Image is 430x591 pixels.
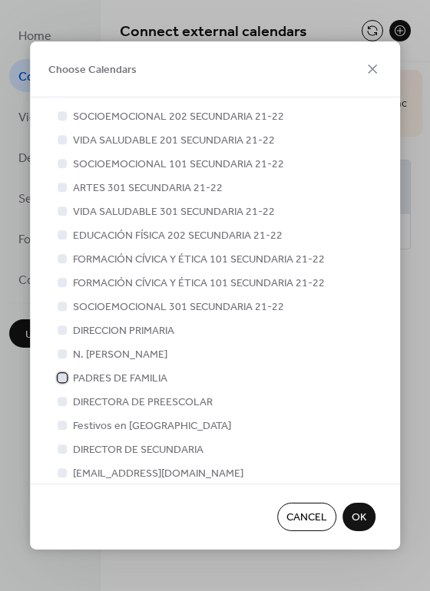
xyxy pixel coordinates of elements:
span: DIRECTOR DE SECUNDARIA [73,442,203,458]
span: OK [352,510,366,527]
span: EDUCACIÓN FÍSICA 202 SECUNDARIA 21-22 [73,228,283,244]
span: N. [PERSON_NAME] [73,347,167,363]
span: [EMAIL_ADDRESS][DOMAIN_NAME] [73,466,243,482]
span: FORMACIÓN CÍVICA Y ÉTICA 101 SECUNDARIA 21-22 [73,252,325,268]
span: MATEMÁTICAS 102 SECUNDARIA 21-22 [73,85,260,101]
span: VIDA SALUDABLE 201 SECUNDARIA 21-22 [73,133,275,149]
span: ARTES 301 SECUNDARIA 21-22 [73,180,223,196]
span: SOCIOEMOCIONAL 202 SECUNDARIA 21-22 [73,109,284,125]
span: DIRECCION PRIMARIA [73,323,174,339]
span: VIDA SALUDABLE 301 SECUNDARIA 21-22 [73,204,275,220]
span: Cancel [286,510,327,527]
span: DIRECTORA DE PREESCOLAR [73,395,213,411]
span: SOCIOEMOCIONAL 101 SECUNDARIA 21-22 [73,157,284,173]
span: PADRES DE FAMILIA [73,371,167,387]
button: Cancel [277,503,336,531]
span: Festivos en [GEOGRAPHIC_DATA] [73,418,231,434]
span: Choose Calendars [48,62,137,78]
span: SOCIOEMOCIONAL 301 SECUNDARIA 21-22 [73,299,284,315]
button: OK [342,503,375,531]
span: FORMACIÓN CÍVICA Y ÉTICA 101 SECUNDARIA 21-22 [73,276,325,292]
